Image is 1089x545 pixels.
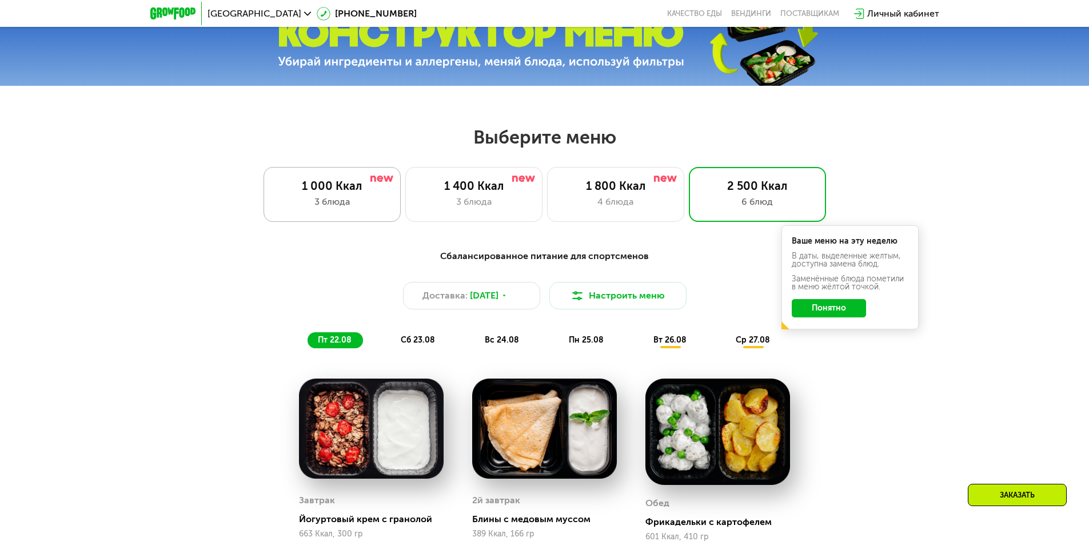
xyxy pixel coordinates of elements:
[559,179,672,193] div: 1 800 Ккал
[645,532,790,542] div: 601 Ккал, 410 гр
[549,282,687,309] button: Настроить меню
[867,7,939,21] div: Личный кабинет
[37,126,1052,149] h2: Выберите меню
[472,514,626,525] div: Блины с медовым муссом
[792,275,908,291] div: Заменённые блюда пометили в меню жёлтой точкой.
[299,530,444,539] div: 663 Ккал, 300 гр
[968,484,1067,506] div: Заказать
[736,335,770,345] span: ср 27.08
[701,179,814,193] div: 2 500 Ккал
[318,335,352,345] span: пт 22.08
[317,7,417,21] a: [PHONE_NUMBER]
[653,335,687,345] span: вт 26.08
[276,179,389,193] div: 1 000 Ккал
[417,179,530,193] div: 1 400 Ккал
[731,9,771,18] a: Вендинги
[470,289,498,303] span: [DATE]
[780,9,839,18] div: поставщикам
[559,195,672,209] div: 4 блюда
[206,249,883,264] div: Сбалансированное питание для спортсменов
[667,9,722,18] a: Качество еды
[569,335,604,345] span: пн 25.08
[417,195,530,209] div: 3 блюда
[472,530,617,539] div: 389 Ккал, 166 гр
[485,335,519,345] span: вс 24.08
[792,252,908,268] div: В даты, выделенные желтым, доступна замена блюд.
[792,299,866,317] button: Понятно
[401,335,435,345] span: сб 23.08
[645,495,669,512] div: Обед
[472,492,520,509] div: 2й завтрак
[299,492,335,509] div: Завтрак
[208,9,301,18] span: [GEOGRAPHIC_DATA]
[701,195,814,209] div: 6 блюд
[276,195,389,209] div: 3 блюда
[792,237,908,245] div: Ваше меню на эту неделю
[645,516,799,528] div: Фрикадельки с картофелем
[299,514,453,525] div: Йогуртовый крем с гранолой
[422,289,468,303] span: Доставка:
